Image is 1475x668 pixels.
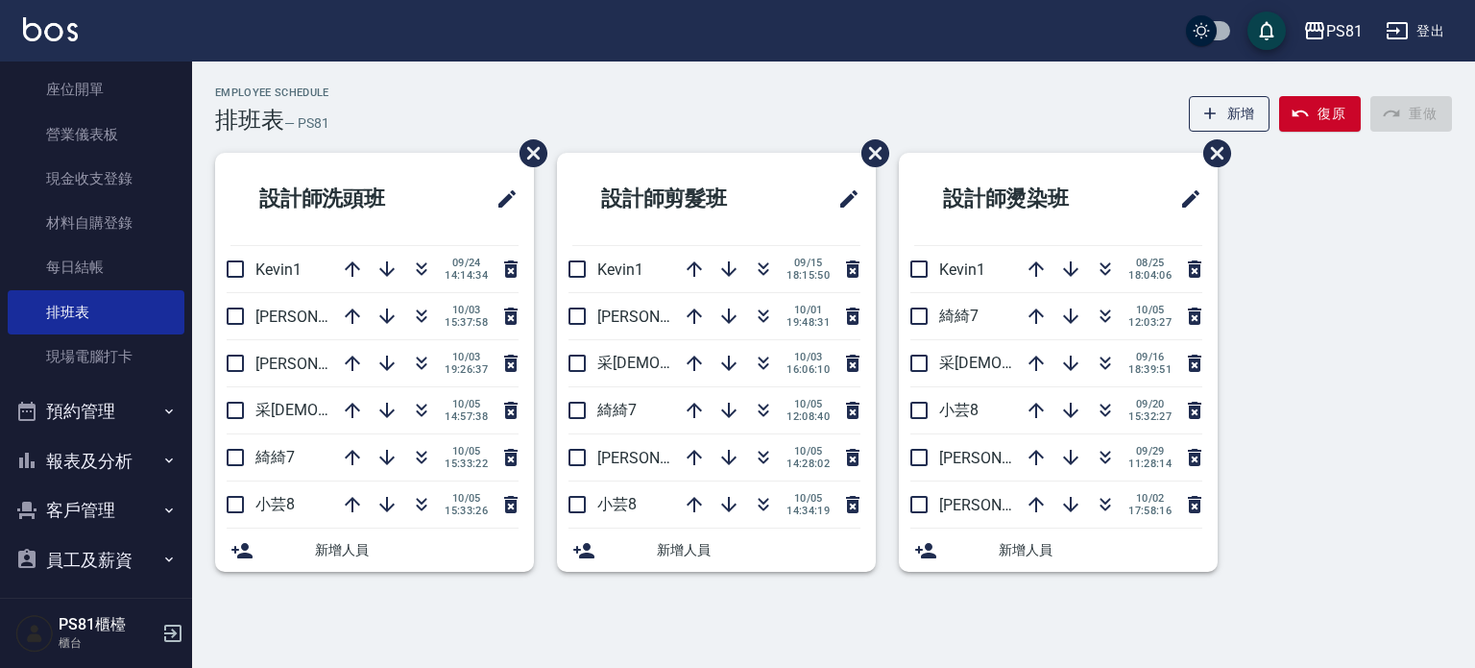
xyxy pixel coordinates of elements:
h2: 設計師洗頭班 [230,164,448,234]
span: [PERSON_NAME]3 [939,449,1063,467]
span: 10/05 [445,398,488,410]
div: 新增人員 [215,529,534,572]
span: 10/01 [786,304,830,316]
h6: — PS81 [284,113,329,134]
button: 復原 [1279,96,1361,132]
span: 綺綺7 [255,448,295,466]
div: 新增人員 [557,529,876,572]
span: 09/15 [786,257,830,269]
span: 12:08:40 [786,410,830,423]
span: 10/03 [445,351,488,363]
span: Kevin1 [939,260,985,279]
button: 員工及薪資 [8,535,184,585]
button: 客戶管理 [8,485,184,535]
span: 15:33:22 [445,458,488,470]
a: 排班表 [8,290,184,334]
a: 現場電腦打卡 [8,334,184,379]
span: 19:48:31 [786,316,830,329]
span: 11:28:14 [1128,458,1172,470]
span: 14:57:38 [445,410,488,423]
span: Kevin1 [597,260,643,279]
span: 采[DEMOGRAPHIC_DATA]2 [597,354,780,372]
a: 營業儀表板 [8,112,184,157]
span: [PERSON_NAME]6 [597,308,721,326]
span: 15:37:58 [445,316,488,329]
span: 采[DEMOGRAPHIC_DATA]2 [939,354,1122,372]
span: 14:14:34 [445,269,488,282]
button: 新增 [1189,96,1270,132]
span: 08/25 [1128,257,1172,269]
h2: 設計師燙染班 [914,164,1132,234]
h3: 排班表 [215,107,284,134]
span: 刪除班表 [1189,125,1234,182]
a: 每日結帳 [8,245,184,289]
span: 10/05 [445,492,488,505]
button: 登出 [1378,13,1452,49]
span: 刪除班表 [847,125,892,182]
span: Kevin1 [255,260,302,279]
span: 16:06:10 [786,363,830,376]
span: 10/05 [445,445,488,458]
span: 09/24 [445,257,488,269]
button: PS81 [1295,12,1370,51]
span: 09/29 [1128,445,1172,458]
span: 12:03:27 [1128,316,1172,329]
span: 10/05 [786,492,830,505]
div: PS81 [1326,19,1363,43]
span: [PERSON_NAME]6 [255,355,379,373]
h5: PS81櫃檯 [59,615,157,634]
p: 櫃台 [59,634,157,652]
span: 10/05 [1128,304,1172,316]
button: 預約管理 [8,386,184,436]
h2: Employee Schedule [215,87,329,99]
span: 14:34:19 [786,505,830,517]
button: save [1247,12,1286,50]
span: 新增人員 [315,540,519,560]
a: 現金收支登錄 [8,157,184,201]
span: 10/03 [786,351,830,363]
span: 小芸8 [939,401,979,419]
span: 17:58:16 [1128,505,1172,517]
span: 15:32:27 [1128,410,1172,423]
span: 18:04:06 [1128,269,1172,282]
span: 刪除班表 [505,125,550,182]
span: [PERSON_NAME]3 [255,308,379,326]
span: 15:33:26 [445,505,488,517]
img: Person [15,614,54,653]
span: 10/03 [445,304,488,316]
button: 報表及分析 [8,436,184,486]
span: 10/05 [786,398,830,410]
span: 綺綺7 [597,401,637,419]
a: 座位開單 [8,67,184,111]
span: 修改班表的標題 [484,176,519,222]
div: 新增人員 [899,529,1218,572]
span: [PERSON_NAME]6 [939,496,1063,514]
span: 18:15:50 [786,269,830,282]
span: 修改班表的標題 [826,176,860,222]
h2: 設計師剪髮班 [572,164,790,234]
span: 小芸8 [255,495,295,513]
span: 新增人員 [999,540,1202,560]
span: 修改班表的標題 [1168,176,1202,222]
span: [PERSON_NAME]3 [597,449,721,467]
span: 小芸8 [597,495,637,513]
span: 采[DEMOGRAPHIC_DATA]2 [255,401,438,419]
span: 新增人員 [657,540,860,560]
span: 14:28:02 [786,458,830,470]
span: 綺綺7 [939,307,979,325]
a: 材料自購登錄 [8,201,184,245]
span: 09/20 [1128,398,1172,410]
button: 商品管理 [8,584,184,634]
span: 18:39:51 [1128,363,1172,376]
span: 10/02 [1128,492,1172,505]
span: 09/16 [1128,351,1172,363]
span: 19:26:37 [445,363,488,376]
span: 10/05 [786,445,830,458]
img: Logo [23,17,78,41]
